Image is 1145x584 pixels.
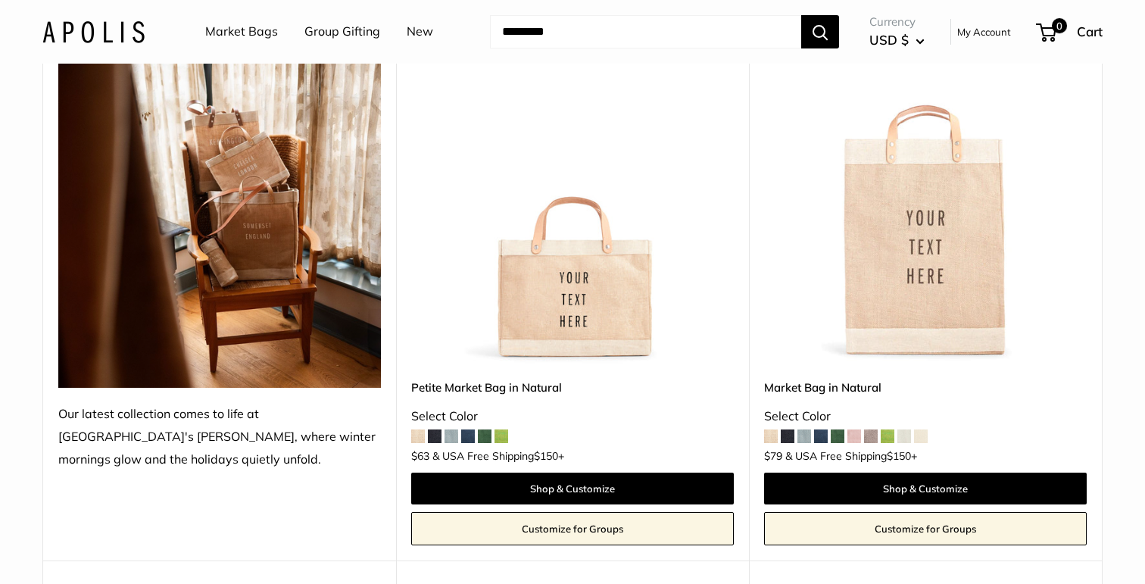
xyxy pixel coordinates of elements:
button: Search [801,15,839,48]
a: Market Bag in Natural [764,379,1087,396]
img: Petite Market Bag in Natural [411,41,734,364]
span: & USA Free Shipping + [432,451,564,461]
a: 0 Cart [1037,20,1103,44]
a: Petite Market Bag in Natural [411,379,734,396]
span: Currency [869,11,925,33]
a: Customize for Groups [764,512,1087,545]
span: 0 [1052,18,1067,33]
span: USD $ [869,32,909,48]
input: Search... [490,15,801,48]
span: $150 [534,449,558,463]
a: Petite Market Bag in NaturalPetite Market Bag in Natural [411,41,734,364]
a: My Account [957,23,1011,41]
span: $63 [411,449,429,463]
a: Shop & Customize [411,473,734,504]
a: Market Bags [205,20,278,43]
span: & USA Free Shipping + [785,451,917,461]
a: New [407,20,433,43]
button: USD $ [869,28,925,52]
a: Shop & Customize [764,473,1087,504]
img: Apolis [42,20,145,42]
span: $79 [764,449,782,463]
a: Customize for Groups [411,512,734,545]
div: Our latest collection comes to life at [GEOGRAPHIC_DATA]'s [PERSON_NAME], where winter mornings g... [58,403,381,471]
img: Market Bag in Natural [764,41,1087,364]
div: Select Color [411,405,734,428]
span: Cart [1077,23,1103,39]
a: Group Gifting [304,20,380,43]
img: Our latest collection comes to life at UK's Estelle Manor, where winter mornings glow and the hol... [58,41,381,388]
span: $150 [887,449,911,463]
a: Market Bag in NaturalMarket Bag in Natural [764,41,1087,364]
div: Select Color [764,405,1087,428]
